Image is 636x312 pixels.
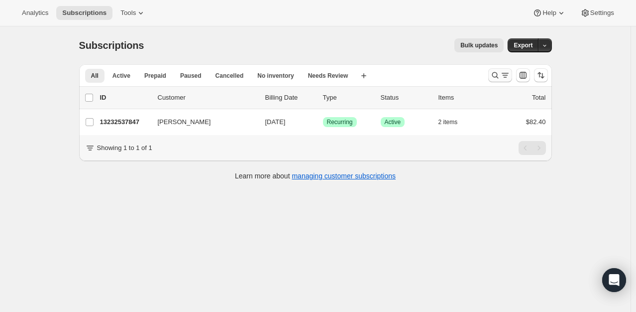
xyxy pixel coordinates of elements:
button: [PERSON_NAME] [152,114,251,130]
span: Subscriptions [79,40,144,51]
div: 13232537847[PERSON_NAME][DATE]SuccessRecurringSuccessActive2 items$82.40 [100,115,546,129]
span: Subscriptions [62,9,106,17]
button: Bulk updates [454,38,504,52]
button: Analytics [16,6,54,20]
span: Prepaid [144,72,166,80]
span: Active [385,118,401,126]
span: Settings [590,9,614,17]
div: Open Intercom Messenger [602,268,626,292]
button: 2 items [438,115,469,129]
button: Export [508,38,538,52]
span: Bulk updates [460,41,498,49]
div: Type [323,93,373,103]
span: Cancelled [215,72,244,80]
span: Analytics [22,9,48,17]
span: No inventory [257,72,294,80]
button: Customize table column order and visibility [516,68,530,82]
p: Showing 1 to 1 of 1 [97,143,152,153]
button: Sort the results [534,68,548,82]
p: Customer [158,93,257,103]
button: Create new view [356,69,372,83]
span: Export [514,41,532,49]
div: IDCustomerBilling DateTypeStatusItemsTotal [100,93,546,103]
span: 2 items [438,118,458,126]
button: Subscriptions [56,6,112,20]
span: Tools [120,9,136,17]
span: Active [112,72,130,80]
span: Recurring [327,118,353,126]
span: [PERSON_NAME] [158,117,211,127]
button: Search and filter results [488,68,512,82]
button: Tools [114,6,152,20]
span: Help [542,9,556,17]
span: Paused [180,72,202,80]
p: Billing Date [265,93,315,103]
p: Learn more about [235,171,396,181]
span: Needs Review [308,72,348,80]
nav: Pagination [519,141,546,155]
button: Help [527,6,572,20]
p: Status [381,93,430,103]
span: [DATE] [265,118,286,126]
p: 13232537847 [100,117,150,127]
span: All [91,72,99,80]
div: Items [438,93,488,103]
p: ID [100,93,150,103]
p: Total [532,93,545,103]
button: Settings [574,6,620,20]
span: $82.40 [526,118,546,126]
a: managing customer subscriptions [292,172,396,180]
